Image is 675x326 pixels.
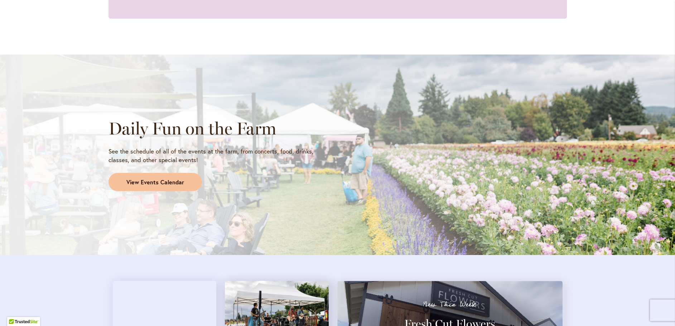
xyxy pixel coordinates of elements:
[109,147,331,164] p: See the schedule of all of the events at the farm, from concerts, food, drinks, classes, and othe...
[109,118,331,138] h2: Daily Fun on the Farm
[109,173,202,192] a: View Events Calendar
[126,178,184,186] span: View Events Calendar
